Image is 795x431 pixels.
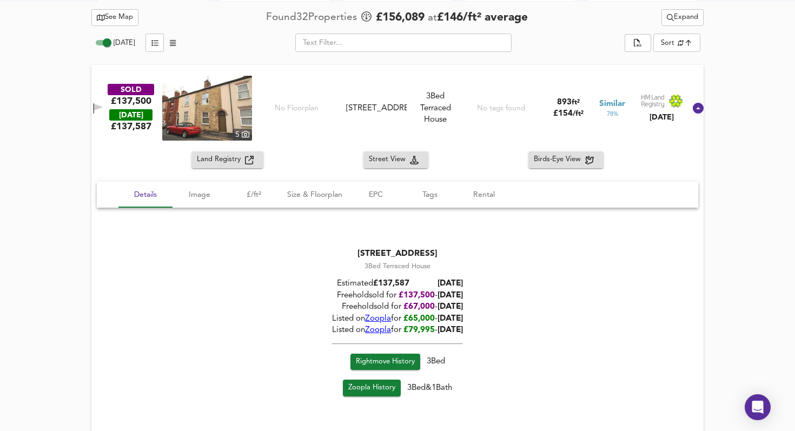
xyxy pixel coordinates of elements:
span: £ 137,587 [111,121,151,132]
span: £ 154 [553,110,584,118]
div: 5 [233,129,252,141]
button: Expand [661,9,704,26]
span: Details [125,188,166,202]
a: Zoopla [365,326,391,334]
div: Open Intercom Messenger [745,394,771,420]
div: No tags found [477,103,525,114]
span: Rental [463,188,505,202]
div: Sort [661,38,674,48]
div: Freehold sold for - [332,290,463,301]
button: Birds-Eye View [528,151,604,168]
div: SOLD£137,500 [DATE]£137,587property thumbnail 5 No Floorplan[STREET_ADDRESS]3Bed Terraced HouseNo... [91,65,704,151]
div: 3 Bed & 1 Bath [332,380,463,401]
span: £ 156,089 [376,10,425,26]
span: Image [179,188,220,202]
div: [DATE] [109,109,153,121]
span: £79,995 [403,326,435,334]
span: £ 146 / ft² average [437,12,528,23]
a: Zoopla [365,315,391,323]
div: 3 Bed [332,354,463,380]
div: Listed on for - [332,324,463,336]
div: [DATE] [641,112,683,123]
div: 3 Bed Terraced House [411,91,460,125]
div: Listed on for - [332,313,463,324]
img: property thumbnail [162,76,252,141]
input: Text Filter... [295,34,512,52]
span: See Map [97,11,133,24]
span: Birds-Eye View [534,154,585,166]
span: £65,000 [403,315,435,323]
span: EPC [355,188,396,202]
div: [STREET_ADDRESS] [346,103,407,114]
span: Expand [667,11,698,24]
button: See Map [91,9,138,26]
span: [DATE] [438,291,463,300]
span: £ 137,587 [373,280,409,288]
span: Zoopla History [348,382,395,394]
span: [DATE] [438,315,463,323]
span: £/ft² [233,188,274,202]
svg: Show Details [692,102,705,115]
span: [DATE] [438,303,463,311]
span: Street View [369,154,410,166]
div: Estimated [332,279,463,290]
span: No Floorplan [275,103,319,114]
span: / ft² [573,110,584,117]
div: Sort [653,34,700,52]
span: Size & Floorplan [287,188,342,202]
span: at [428,13,437,23]
div: £137,500 [111,95,151,107]
div: SOLD [108,84,154,95]
a: Zoopla History [343,380,401,396]
button: Land Registry [191,151,263,168]
div: split button [661,9,704,26]
span: Rightmove History [356,356,415,368]
a: property thumbnail 5 [162,76,252,141]
b: [DATE] [438,280,463,288]
span: £ 67,000 [403,303,435,311]
div: [STREET_ADDRESS] [332,248,463,260]
button: Street View [363,151,428,168]
span: Tags [409,188,451,202]
img: Land Registry [641,94,683,108]
span: 78 % [607,110,618,118]
div: 3 Bed Terraced House [332,262,463,272]
a: Rightmove History [350,354,420,370]
span: [DATE] [114,39,135,47]
span: [DATE] [438,326,463,334]
div: split button [625,34,651,52]
span: 893 [557,98,572,107]
span: Land Registry [197,154,245,166]
span: £ 137,500 [399,291,435,300]
span: ft² [572,99,580,106]
span: Similar [599,98,625,110]
div: Freehold sold for - [332,301,463,313]
div: Found 32 Propert ies [266,10,360,25]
